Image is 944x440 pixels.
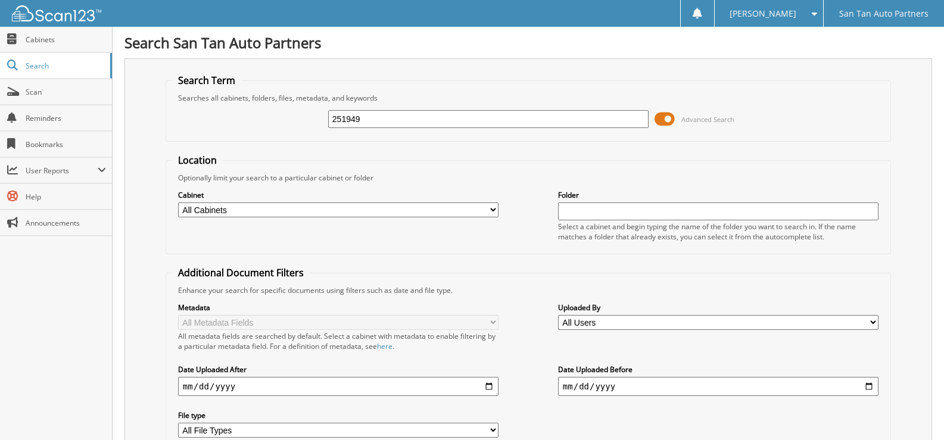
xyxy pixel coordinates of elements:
input: start [178,377,499,396]
span: Advanced Search [681,115,734,124]
span: Cabinets [26,35,106,45]
label: Uploaded By [558,302,878,313]
label: Date Uploaded After [178,364,499,375]
legend: Location [172,154,223,167]
div: Optionally limit your search to a particular cabinet or folder [172,173,884,183]
span: Bookmarks [26,139,106,149]
span: Search [26,61,104,71]
span: User Reports [26,166,98,176]
span: Announcements [26,218,106,228]
span: Reminders [26,113,106,123]
div: Select a cabinet and begin typing the name of the folder you want to search in. If the name match... [558,221,878,242]
div: All metadata fields are searched by default. Select a cabinet with metadata to enable filtering b... [178,331,499,351]
label: Metadata [178,302,499,313]
img: scan123-logo-white.svg [12,5,101,21]
span: [PERSON_NAME] [730,10,796,17]
label: Date Uploaded Before [558,364,878,375]
span: Scan [26,87,106,97]
legend: Search Term [172,74,241,87]
label: Cabinet [178,190,499,200]
div: Searches all cabinets, folders, files, metadata, and keywords [172,93,884,103]
div: Enhance your search for specific documents using filters such as date and file type. [172,285,884,295]
h1: Search San Tan Auto Partners [124,33,932,52]
label: File type [178,410,499,420]
label: Folder [558,190,878,200]
a: here [377,341,392,351]
input: end [558,377,878,396]
span: San Tan Auto Partners [839,10,929,17]
legend: Additional Document Filters [172,266,310,279]
span: Help [26,192,106,202]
